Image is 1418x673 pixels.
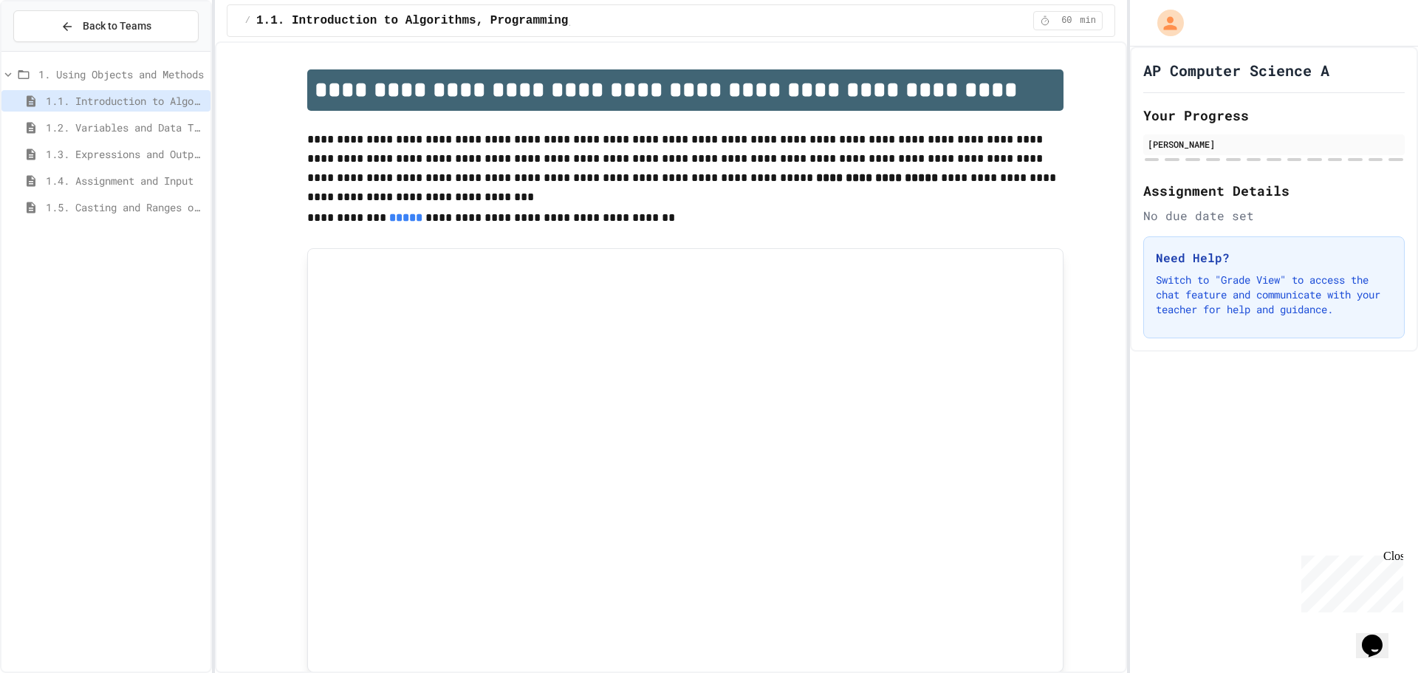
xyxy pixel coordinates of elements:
[83,18,151,34] span: Back to Teams
[1143,60,1329,81] h1: AP Computer Science A
[1356,614,1403,658] iframe: chat widget
[46,199,205,215] span: 1.5. Casting and Ranges of Values
[46,146,205,162] span: 1.3. Expressions and Output [New]
[46,173,205,188] span: 1.4. Assignment and Input
[1143,207,1405,225] div: No due date set
[46,93,205,109] span: 1.1. Introduction to Algorithms, Programming, and Compilers
[1148,137,1400,151] div: [PERSON_NAME]
[245,15,250,27] span: /
[38,66,205,82] span: 1. Using Objects and Methods
[1080,15,1096,27] span: min
[1055,15,1078,27] span: 60
[1142,6,1188,40] div: My Account
[256,12,675,30] span: 1.1. Introduction to Algorithms, Programming, and Compilers
[1143,180,1405,201] h2: Assignment Details
[1156,249,1392,267] h3: Need Help?
[6,6,102,94] div: Chat with us now!Close
[1295,550,1403,612] iframe: chat widget
[46,120,205,135] span: 1.2. Variables and Data Types
[13,10,199,42] button: Back to Teams
[1143,105,1405,126] h2: Your Progress
[1156,273,1392,317] p: Switch to "Grade View" to access the chat feature and communicate with your teacher for help and ...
